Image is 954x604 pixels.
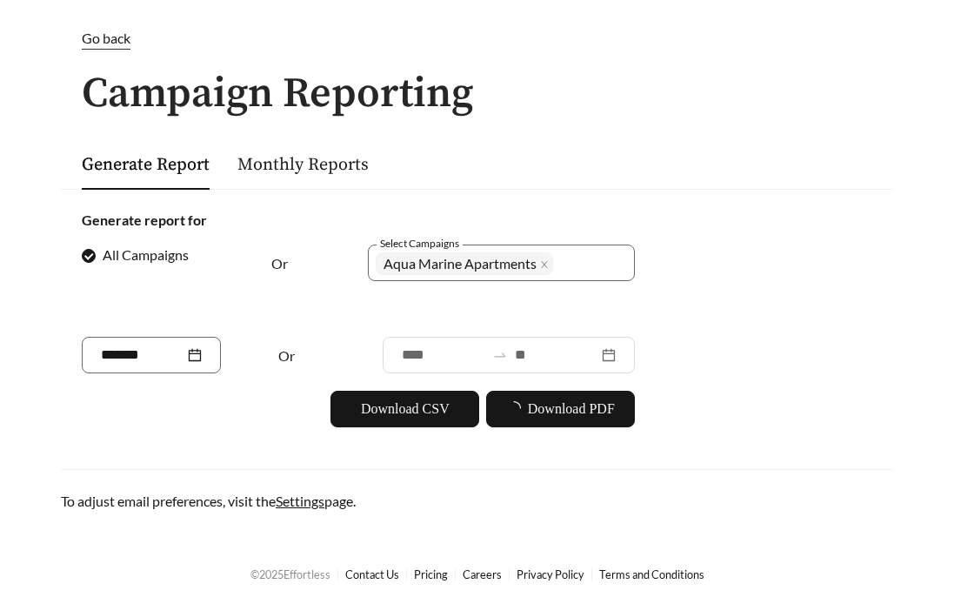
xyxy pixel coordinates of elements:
[96,245,196,265] span: All Campaigns
[82,30,130,46] span: Go back
[276,493,324,509] a: Settings
[540,260,549,270] span: close
[376,252,553,275] span: Aqua Marine Apartments
[61,493,356,509] span: To adjust email preferences, visit the page.
[345,567,399,581] a: Contact Us
[507,401,528,415] span: loading
[599,567,704,581] a: Terms and Conditions
[330,391,479,427] button: Download CSV
[237,154,369,176] a: Monthly Reports
[486,391,635,427] button: Download PDF
[361,399,450,419] span: Download CSV
[414,567,448,581] a: Pricing
[492,347,508,363] span: swap-right
[82,211,207,228] strong: Generate report for
[492,347,508,363] span: to
[278,347,295,364] span: Or
[250,567,330,581] span: © 2025 Effortless
[271,255,288,272] span: Or
[463,567,502,581] a: Careers
[528,399,615,419] span: Download PDF
[384,253,537,274] span: Aqua Marine Apartments
[82,154,210,176] a: Generate Report
[61,28,893,50] a: Go back
[517,567,584,581] a: Privacy Policy
[61,71,893,117] h1: Campaign Reporting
